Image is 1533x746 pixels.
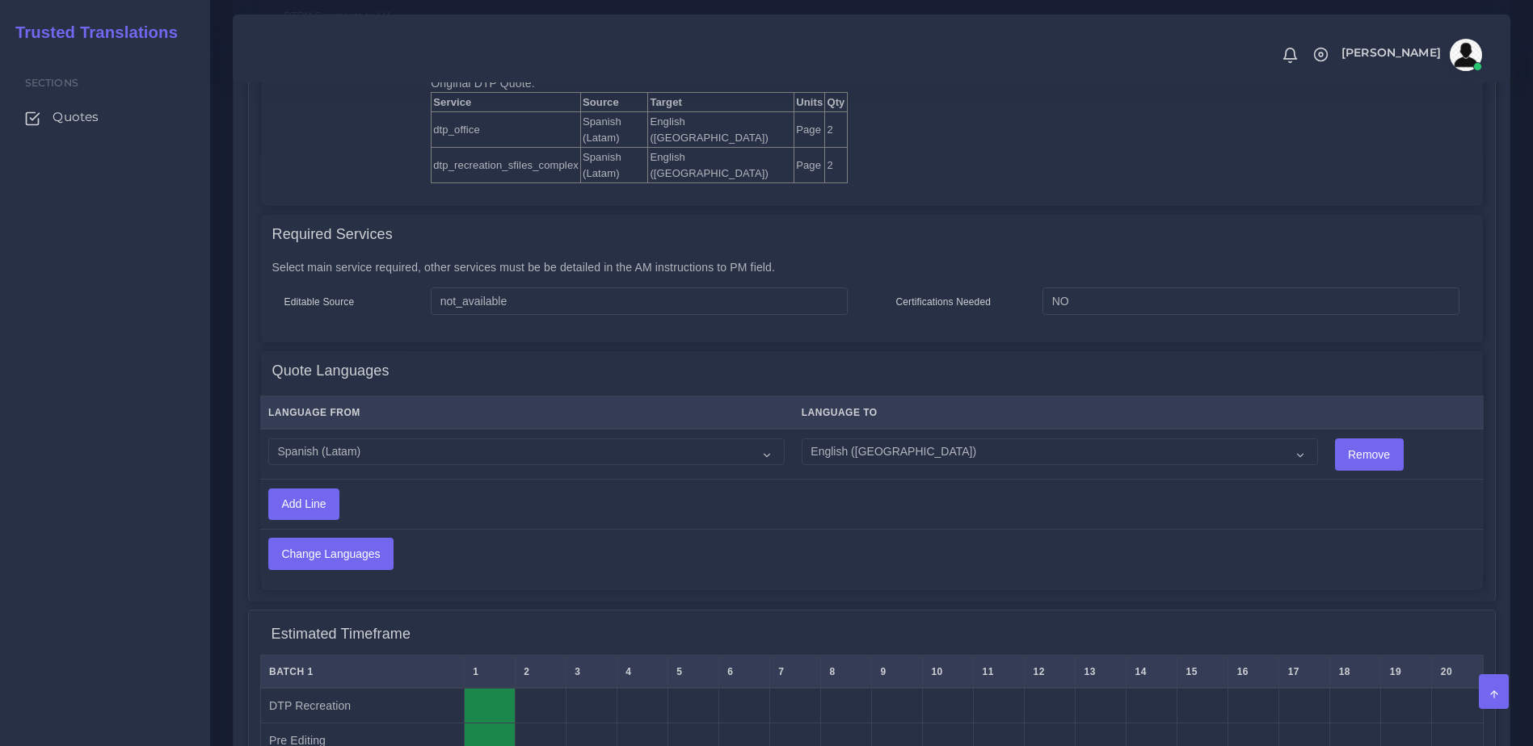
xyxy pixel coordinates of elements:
td: Spanish (Latam) [580,112,647,148]
input: Remove [1336,439,1403,470]
th: 17 [1279,656,1330,689]
a: Trusted Translations [4,19,178,46]
span: [PERSON_NAME] [1341,47,1441,58]
td: English ([GEOGRAPHIC_DATA]) [648,148,794,183]
th: 15 [1177,656,1228,689]
th: 19 [1381,656,1432,689]
td: DTP Recreation [260,688,464,723]
span: Sections [25,77,78,89]
th: 18 [1330,656,1381,689]
img: avatar [1450,39,1482,71]
div: DTP Sugested Discount: 0% Original DTP Quote: [419,7,859,184]
td: Page [794,148,825,183]
h2: Trusted Translations [4,23,178,42]
td: 2 [825,148,847,183]
th: Qty [825,92,847,112]
label: Certifications Needed [896,295,992,309]
th: Language To [793,396,1326,430]
th: 12 [1025,656,1076,689]
h4: Quote Languages [272,363,390,380]
h4: Required Services [272,226,393,244]
th: 7 [769,656,820,689]
a: Quotes [12,100,198,134]
th: 13 [1076,656,1127,689]
a: [PERSON_NAME]avatar [1333,39,1488,71]
h4: Estimated Timeframe [272,626,411,643]
th: 20 [1432,656,1483,689]
th: 8 [820,656,871,689]
th: 4 [617,656,668,689]
th: Source [580,92,647,112]
td: dtp_recreation_sfiles_complex [432,148,581,183]
th: 16 [1228,656,1279,689]
th: 11 [973,656,1024,689]
th: 6 [718,656,769,689]
th: Units [794,92,825,112]
th: 5 [668,656,718,689]
input: Change Languages [269,539,393,569]
th: Target [648,92,794,112]
th: 14 [1127,656,1177,689]
th: Service [432,92,581,112]
span: Quotes [53,108,99,126]
td: English ([GEOGRAPHIC_DATA]) [648,112,794,148]
td: 2 [825,112,847,148]
th: 1 [464,656,515,689]
label: Editable Source [284,295,355,309]
td: dtp_office [432,112,581,148]
p: Select main service required, other services must be be detailed in the AM instructions to PM field. [272,259,1472,276]
th: 10 [922,656,973,689]
th: Language From [260,396,794,430]
td: Spanish (Latam) [580,148,647,183]
input: Add Line [269,489,339,520]
th: 2 [515,656,566,689]
td: Page [794,112,825,148]
th: 3 [566,656,617,689]
th: Batch 1 [260,656,464,689]
th: 9 [871,656,922,689]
